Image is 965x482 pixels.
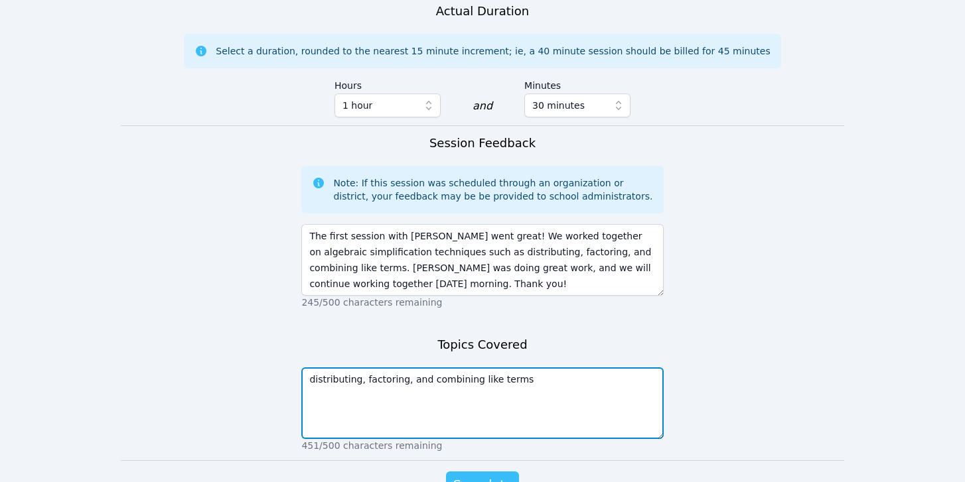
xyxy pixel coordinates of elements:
label: Minutes [524,74,631,93]
label: Hours [334,74,441,93]
textarea: distributing, factoring, and combining like terms [301,367,663,439]
span: 1 hour [342,97,372,113]
p: 451/500 characters remaining [301,439,663,452]
div: Note: If this session was scheduled through an organization or district, your feedback may be be ... [333,176,652,203]
textarea: The first session with [PERSON_NAME] went great! We worked together on algebraic simplification t... [301,224,663,296]
h3: Topics Covered [437,335,527,354]
h3: Session Feedback [429,134,536,152]
p: 245/500 characters remaining [301,296,663,309]
button: 30 minutes [524,93,631,117]
div: Select a duration, rounded to the nearest 15 minute increment; ie, a 40 minute session should be ... [216,44,770,58]
button: 1 hour [334,93,441,117]
h3: Actual Duration [436,2,529,21]
div: and [473,98,492,114]
span: 30 minutes [532,97,585,113]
